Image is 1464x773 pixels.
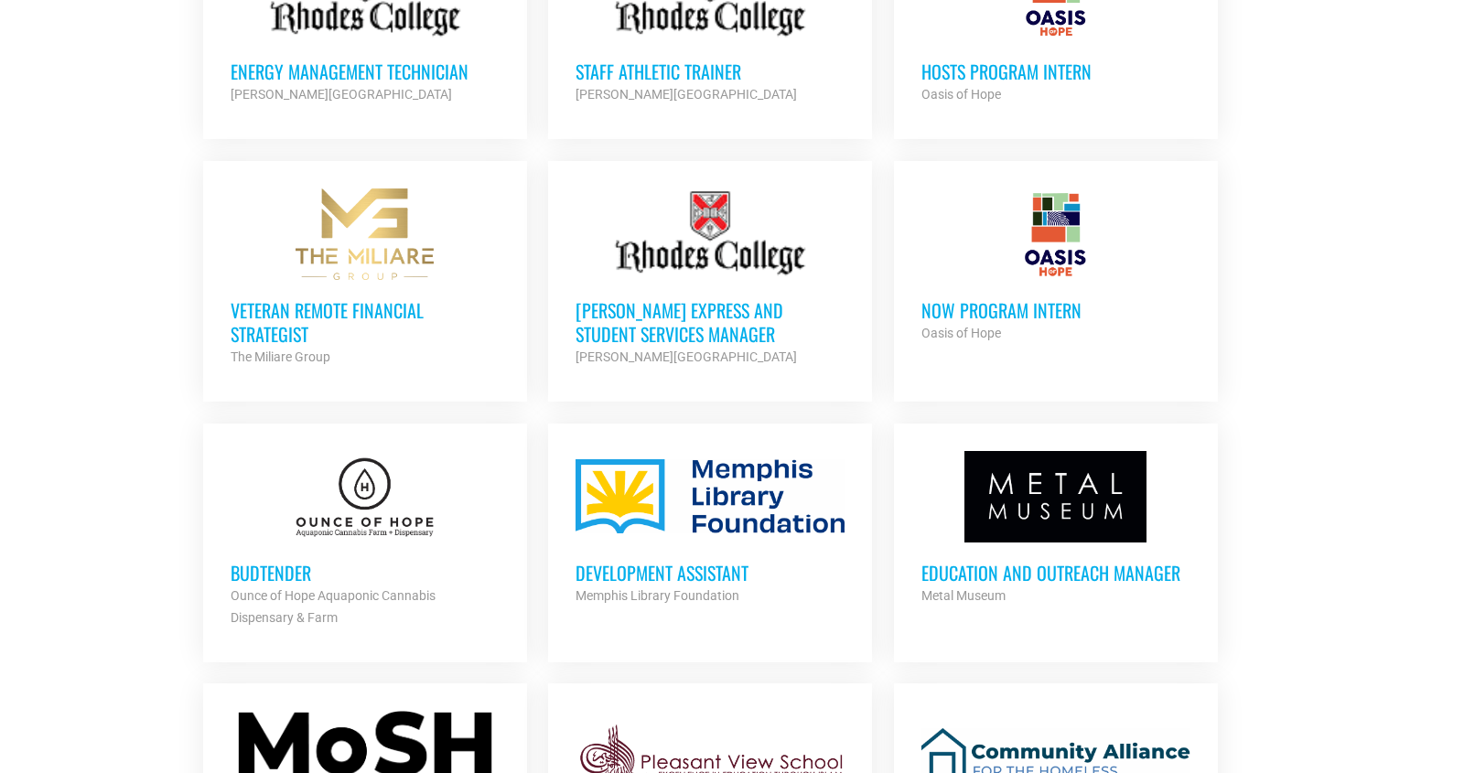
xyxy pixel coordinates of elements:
strong: [PERSON_NAME][GEOGRAPHIC_DATA] [231,87,452,102]
a: [PERSON_NAME] Express and Student Services Manager [PERSON_NAME][GEOGRAPHIC_DATA] [548,161,872,395]
strong: Metal Museum [921,588,1006,603]
a: Education and Outreach Manager Metal Museum [894,424,1218,634]
strong: Ounce of Hope Aquaponic Cannabis Dispensary & Farm [231,588,436,625]
h3: NOW Program Intern [921,298,1190,322]
h3: Budtender [231,561,500,585]
h3: Staff Athletic Trainer [576,59,845,83]
a: Budtender Ounce of Hope Aquaponic Cannabis Dispensary & Farm [203,424,527,656]
a: Veteran Remote Financial Strategist The Miliare Group [203,161,527,395]
strong: Memphis Library Foundation [576,588,739,603]
strong: Oasis of Hope [921,326,1001,340]
a: Development Assistant Memphis Library Foundation [548,424,872,634]
strong: [PERSON_NAME][GEOGRAPHIC_DATA] [576,349,797,364]
strong: [PERSON_NAME][GEOGRAPHIC_DATA] [576,87,797,102]
h3: [PERSON_NAME] Express and Student Services Manager [576,298,845,346]
h3: Education and Outreach Manager [921,561,1190,585]
strong: Oasis of Hope [921,87,1001,102]
a: NOW Program Intern Oasis of Hope [894,161,1218,371]
h3: Energy Management Technician [231,59,500,83]
h3: HOSTS Program Intern [921,59,1190,83]
h3: Development Assistant [576,561,845,585]
strong: The Miliare Group [231,349,330,364]
h3: Veteran Remote Financial Strategist [231,298,500,346]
